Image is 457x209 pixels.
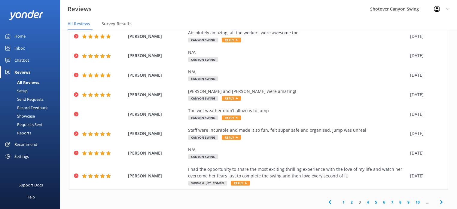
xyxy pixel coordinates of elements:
span: [PERSON_NAME] [128,72,185,78]
a: 8 [396,199,404,205]
div: N/A [188,49,407,56]
div: [DATE] [410,150,440,156]
div: Send Requests [4,95,44,103]
div: [DATE] [410,173,440,179]
div: Absolutely amazing, all the workers were awesome too [188,29,407,36]
div: Recommend [14,138,37,150]
a: 9 [404,199,413,205]
a: Record Feedback [4,103,60,112]
div: Reports [4,129,31,137]
span: [PERSON_NAME] [128,91,185,98]
span: [PERSON_NAME] [128,33,185,40]
div: [DATE] [410,52,440,59]
a: Setup [4,87,60,95]
span: [PERSON_NAME] [128,150,185,156]
a: 3 [356,199,364,205]
div: Showcase [4,112,35,120]
div: [DATE] [410,130,440,137]
div: Staff were incurable and made it so fun, felt super safe and organised. Jump was unreal [188,127,407,134]
span: Swing & Jet Combo [188,181,227,186]
a: All Reviews [4,78,60,87]
span: Reply [231,181,250,186]
span: [PERSON_NAME] [128,111,185,118]
span: Canyon Swing [188,96,218,101]
div: Home [14,30,26,42]
span: Canyon Swing [188,154,218,159]
img: yonder-white-logo.png [9,10,44,20]
span: Reply [222,96,241,101]
span: [PERSON_NAME] [128,130,185,137]
div: Settings [14,150,29,162]
div: [DATE] [410,33,440,40]
span: Canyon Swing [188,135,218,140]
a: Showcase [4,112,60,120]
div: [PERSON_NAME] and [PERSON_NAME] were amazing! [188,88,407,95]
a: 1 [340,199,348,205]
span: Canyon Swing [188,115,218,120]
div: [DATE] [410,91,440,98]
div: N/A [188,146,407,153]
span: Canyon Swing [188,57,218,62]
div: All Reviews [4,78,39,87]
div: I had the opportunity to share the most exciting thrilling experience with the love of my life an... [188,166,407,180]
div: The wet weather didn’t allow us to jump [188,107,407,114]
a: 4 [364,199,372,205]
div: [DATE] [410,72,440,78]
span: Reply [222,115,241,120]
span: Canyon Swing [188,76,218,81]
div: Requests Sent [4,120,43,129]
a: 5 [372,199,380,205]
div: Support Docs [19,179,43,191]
a: 2 [348,199,356,205]
div: Help [26,191,35,203]
div: Chatbot [14,54,29,66]
a: 10 [413,199,423,205]
span: [PERSON_NAME] [128,52,185,59]
div: Setup [4,87,28,95]
a: 6 [380,199,388,205]
div: N/A [188,69,407,75]
a: Send Requests [4,95,60,103]
span: Reply [222,135,241,140]
span: Survey Results [102,21,132,27]
span: [PERSON_NAME] [128,173,185,179]
span: All Reviews [68,21,90,27]
span: Reply [222,38,241,42]
a: Reports [4,129,60,137]
div: Inbox [14,42,25,54]
span: Canyon Swing [188,38,218,42]
div: Record Feedback [4,103,48,112]
span: ... [423,199,431,205]
div: Reviews [14,66,30,78]
div: [DATE] [410,111,440,118]
a: 7 [388,199,396,205]
a: Requests Sent [4,120,60,129]
h3: Reviews [68,4,92,14]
